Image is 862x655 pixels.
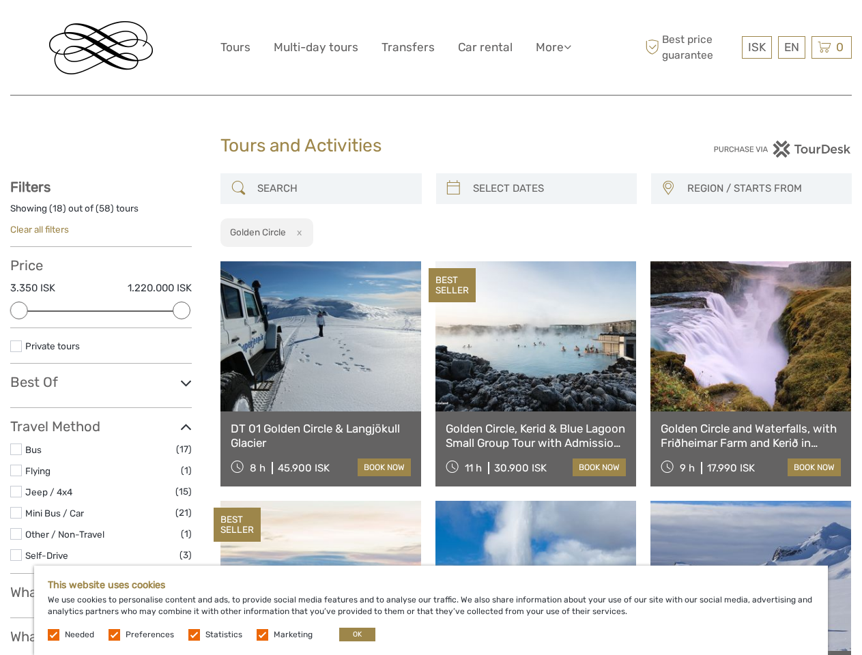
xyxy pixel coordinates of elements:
span: ISK [748,40,766,54]
span: (1) [181,526,192,542]
div: BEST SELLER [429,268,476,302]
span: Best price guarantee [642,32,738,62]
a: Multi-day tours [274,38,358,57]
a: DT 01 Golden Circle & Langjökull Glacier [231,422,411,450]
span: 8 h [250,462,265,474]
h3: Price [10,257,192,274]
a: Flying [25,465,51,476]
span: (15) [175,484,192,499]
div: BEST SELLER [214,508,261,542]
span: 11 h [465,462,482,474]
h3: Best Of [10,374,192,390]
h1: Tours and Activities [220,135,642,157]
a: book now [788,458,841,476]
a: Bus [25,444,42,455]
label: 58 [99,202,111,215]
a: Private tours [25,340,80,351]
button: REGION / STARTS FROM [681,177,845,200]
span: (1) [181,463,192,478]
a: Transfers [382,38,435,57]
button: x [288,225,306,239]
a: Jeep / 4x4 [25,486,72,497]
a: book now [358,458,411,476]
label: 18 [53,202,63,215]
label: 3.350 ISK [10,281,55,295]
a: Other / Non-Travel [25,529,104,540]
a: Car rental [458,38,513,57]
span: (17) [176,441,192,457]
label: Statistics [205,629,242,641]
h3: What do you want to do? [10,628,192,645]
img: PurchaseViaTourDesk.png [713,141,852,158]
div: Showing ( ) out of ( ) tours [10,202,192,223]
h5: This website uses cookies [48,579,814,591]
input: SELECT DATES [468,177,630,201]
strong: Filters [10,179,51,195]
a: Self-Drive [25,550,68,561]
span: (3) [179,547,192,563]
label: 1.220.000 ISK [128,281,192,295]
a: Golden Circle and Waterfalls, with Friðheimar Farm and Kerið in small group [661,422,841,450]
img: Reykjavik Residence [49,21,153,74]
a: book now [573,458,626,476]
button: Open LiveChat chat widget [157,21,173,38]
p: We're away right now. Please check back later! [19,24,154,35]
div: We use cookies to personalise content and ads, to provide social media features and to analyse ou... [34,566,828,655]
div: 30.900 ISK [494,462,547,474]
a: Tours [220,38,250,57]
span: 0 [834,40,846,54]
a: Mini Bus / Car [25,508,84,519]
a: Golden Circle, Kerid & Blue Lagoon Small Group Tour with Admission Ticket [446,422,626,450]
h3: What do you want to see? [10,584,192,600]
label: Marketing [274,629,313,641]
a: More [536,38,571,57]
div: 45.900 ISK [278,462,330,474]
div: 17.990 ISK [707,462,755,474]
label: Needed [65,629,94,641]
a: Clear all filters [10,224,69,235]
button: OK [339,628,375,641]
h3: Travel Method [10,418,192,435]
h2: Golden Circle [230,227,286,237]
div: EN [778,36,805,59]
span: 9 h [680,462,695,474]
input: SEARCH [252,177,414,201]
label: Preferences [126,629,174,641]
span: (21) [175,505,192,521]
